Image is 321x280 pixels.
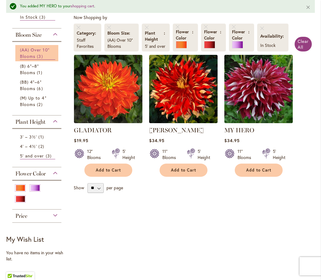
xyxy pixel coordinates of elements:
span: 5' and over [20,153,44,159]
img: Gladiator [74,55,142,123]
a: Remove Category Staff Favorites [77,26,80,29]
span: 2 [38,143,45,150]
span: Clear All [298,39,309,50]
a: 5' and over 3 [20,153,55,160]
button: Add to Cart [84,164,132,177]
span: 2 [37,101,44,108]
span: Now Shopping by [74,15,107,21]
a: Nick Sr [149,119,218,125]
a: Clear All [295,37,312,52]
span: Show [74,185,84,191]
div: 11" Blooms [162,149,180,161]
a: (BB) 4"–6" Blooms 6 [20,79,55,92]
span: Price [15,213,27,220]
span: Flower Color [204,29,223,41]
iframe: Launch Accessibility Center [5,258,22,275]
a: (M) Up to 4" Blooms 2 [20,95,55,108]
span: Flower Color [15,171,46,177]
div: (AA) Over 10" Blooms [107,37,136,50]
span: per page [106,185,123,191]
a: 4' – 4½' 2 [20,143,55,150]
span: Category [77,30,98,36]
div: 5' Height [122,149,135,161]
span: 4' – 4½' [20,144,37,149]
span: Bloom Size [15,32,42,39]
a: 3' – 3½' 1 [20,134,55,140]
span: 1 [38,134,45,140]
span: Plant Height [15,119,45,126]
div: Staff Favorites [77,37,98,50]
span: 3 [39,14,47,21]
span: 3 [37,53,44,60]
span: 3' – 3½' [20,134,37,140]
a: Remove Flower Color Purple [232,25,236,29]
span: (B) 6"–8" Blooms [20,63,39,76]
span: Add to Cart [96,168,121,173]
button: Add to Cart [160,164,207,177]
span: 6 [37,85,44,92]
span: (M) Up to 4" Blooms [20,95,47,108]
div: 5' Height [198,149,210,161]
a: shopping cart [71,4,94,9]
div: 5' Height [273,149,285,161]
a: [PERSON_NAME] [149,127,204,134]
span: Availability [260,33,285,40]
div: You have no items in your wish list. [6,250,71,262]
span: Plant Height [145,30,167,43]
a: Gladiator [74,119,142,125]
a: Remove Flower Color Orange/Peach [176,25,180,29]
a: (B) 6"–8" Blooms 1 [20,63,55,76]
a: Remove Bloom Size (AA) Over 10" Blooms [107,26,111,29]
span: $34.95 [224,138,240,144]
div: 11" Blooms [238,149,255,161]
a: In Stock 3 [20,14,55,21]
span: In Stock [20,14,38,20]
span: Add to Cart [246,168,271,173]
span: (BB) 4"–6" Blooms [20,79,42,92]
span: Flower Color [232,29,251,41]
span: Add to Cart [171,168,196,173]
a: Remove Availability In Stock [260,27,264,30]
span: Bloom Size [107,30,132,36]
a: Remove Flower Color Red [204,25,208,29]
span: $19.95 [74,138,88,144]
span: $34.95 [149,138,164,144]
span: 3 [46,153,53,159]
div: In Stock [260,43,285,49]
a: GLADIATOR [74,127,112,134]
div: 5' and over [145,44,167,50]
img: My Hero [224,55,293,123]
button: Add to Cart [235,164,283,177]
strong: My Wish List [6,235,44,244]
a: MY HERO [224,127,254,134]
span: Flower Color [176,29,195,41]
img: Nick Sr [149,55,218,123]
div: You added MY HERO to your . [20,4,296,9]
span: 1 [37,70,44,76]
a: (AA) Over 10" Blooms 3 [20,47,55,60]
div: 12" Blooms [87,149,104,161]
a: My Hero [224,119,293,125]
a: Remove Plant Height 5' and over [145,26,149,29]
span: (AA) Over 10" Blooms [20,47,50,59]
